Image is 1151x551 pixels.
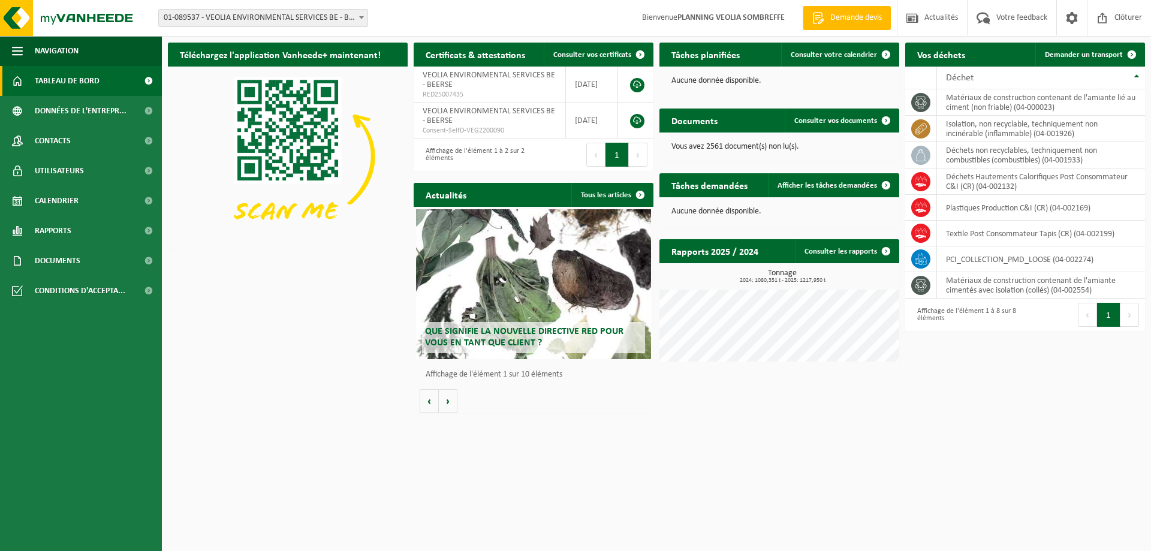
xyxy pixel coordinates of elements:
h2: Téléchargez l'application Vanheede+ maintenant! [168,43,393,66]
button: Next [629,143,647,167]
span: Conditions d'accepta... [35,276,125,306]
span: VEOLIA ENVIRONMENTAL SERVICES BE - BEERSE [423,107,555,125]
a: Consulter vos documents [785,109,898,133]
td: déchets non recyclables, techniquement non combustibles (combustibles) (04-001933) [937,142,1145,168]
span: RED25007435 [423,90,556,100]
button: Next [1120,303,1139,327]
a: Demande devis [803,6,891,30]
p: Aucune donnée disponible. [671,77,887,85]
td: Textile Post Consommateur Tapis (CR) (04-002199) [937,221,1145,246]
span: Données de l'entrepr... [35,96,126,126]
p: Affichage de l'élément 1 sur 10 éléments [426,371,647,379]
button: Vorige [420,389,439,413]
h2: Rapports 2025 / 2024 [659,239,770,263]
td: matériaux de construction contenant de l'amiante cimentés avec isolation (collés) (04-002554) [937,272,1145,299]
span: Consulter vos certificats [553,51,631,59]
span: Déchet [946,73,974,83]
span: Calendrier [35,186,79,216]
a: Demander un transport [1035,43,1144,67]
a: Afficher les tâches demandées [768,173,898,197]
a: Tous les articles [571,183,652,207]
td: Plastiques Production C&I (CR) (04-002169) [937,195,1145,221]
span: 01-089537 - VEOLIA ENVIRONMENTAL SERVICES BE - BEERSE [159,10,367,26]
h2: Tâches planifiées [659,43,752,66]
span: VEOLIA ENVIRONMENTAL SERVICES BE - BEERSE [423,71,555,89]
td: isolation, non recyclable, techniquement non incinérable (inflammable) (04-001926) [937,116,1145,142]
strong: PLANNING VEOLIA SOMBREFFE [677,13,785,22]
span: Consulter vos documents [794,117,877,125]
h3: Tonnage [665,269,899,284]
span: Demande devis [827,12,885,24]
a: Consulter votre calendrier [781,43,898,67]
img: Download de VHEPlus App [168,67,408,246]
span: Que signifie la nouvelle directive RED pour vous en tant que client ? [425,327,623,348]
span: Utilisateurs [35,156,84,186]
a: Consulter les rapports [795,239,898,263]
h2: Documents [659,109,730,132]
span: Afficher les tâches demandées [778,182,877,189]
p: Aucune donnée disponible. [671,207,887,216]
h2: Actualités [414,183,478,206]
td: [DATE] [566,67,618,103]
span: 2024: 1080,351 t - 2025: 1217,950 t [665,278,899,284]
span: Navigation [35,36,79,66]
span: Demander un transport [1045,51,1123,59]
span: Consulter votre calendrier [791,51,877,59]
h2: Tâches demandées [659,173,760,197]
span: Documents [35,246,80,276]
td: Déchets Hautements Calorifiques Post Consommateur C&I (CR) (04-002132) [937,168,1145,195]
p: Vous avez 2561 document(s) non lu(s). [671,143,887,151]
span: 01-089537 - VEOLIA ENVIRONMENTAL SERVICES BE - BEERSE [158,9,368,27]
span: Contacts [35,126,71,156]
button: Previous [586,143,605,167]
h2: Vos déchets [905,43,977,66]
button: Volgende [439,389,457,413]
button: 1 [605,143,629,167]
span: Consent-SelfD-VEG2200090 [423,126,556,136]
a: Que signifie la nouvelle directive RED pour vous en tant que client ? [416,209,651,359]
span: Rapports [35,216,71,246]
div: Affichage de l'élément 1 à 8 sur 8 éléments [911,302,1019,328]
td: matériaux de construction contenant de l'amiante lié au ciment (non friable) (04-000023) [937,89,1145,116]
button: Previous [1078,303,1097,327]
span: Tableau de bord [35,66,100,96]
div: Affichage de l'élément 1 à 2 sur 2 éléments [420,141,528,168]
h2: Certificats & attestations [414,43,537,66]
a: Consulter vos certificats [544,43,652,67]
button: 1 [1097,303,1120,327]
td: [DATE] [566,103,618,138]
td: PCI_COLLECTION_PMD_LOOSE (04-002274) [937,246,1145,272]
